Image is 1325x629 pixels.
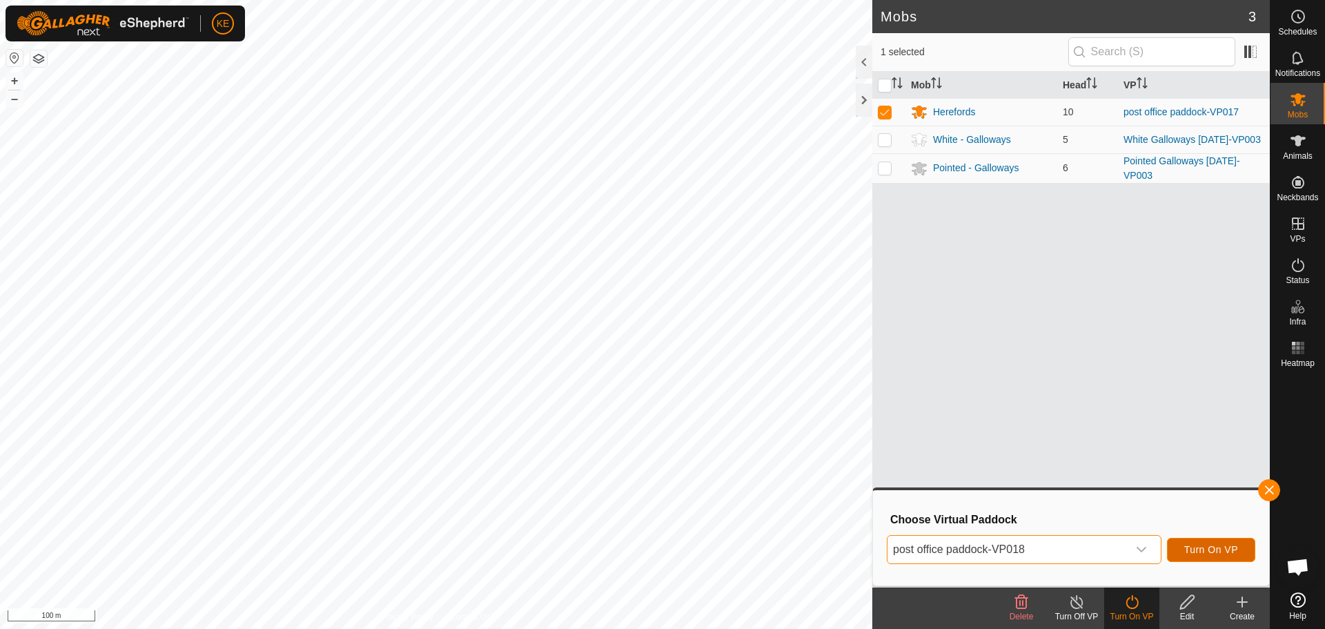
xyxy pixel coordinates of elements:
[1137,79,1148,90] p-sorticon: Activate to sort
[1215,610,1270,623] div: Create
[450,611,491,623] a: Contact Us
[1159,610,1215,623] div: Edit
[1277,546,1319,588] div: Open chat
[1277,193,1318,202] span: Neckbands
[931,79,942,90] p-sorticon: Activate to sort
[1289,318,1306,326] span: Infra
[1063,134,1068,145] span: 5
[1049,610,1104,623] div: Turn Off VP
[1104,610,1159,623] div: Turn On VP
[1068,37,1235,66] input: Search (S)
[933,105,975,119] div: Herefords
[1289,612,1306,620] span: Help
[1290,235,1305,243] span: VPs
[1270,587,1325,626] a: Help
[1283,152,1313,160] span: Animals
[1281,359,1315,367] span: Heatmap
[217,17,230,31] span: KE
[1123,155,1240,181] a: Pointed Galloways [DATE]-VP003
[30,50,47,67] button: Map Layers
[905,72,1057,99] th: Mob
[1248,6,1256,27] span: 3
[1167,538,1255,562] button: Turn On VP
[1128,536,1155,563] div: dropdown trigger
[6,50,23,66] button: Reset Map
[933,133,1011,147] div: White - Galloways
[1118,72,1270,99] th: VP
[1063,106,1074,117] span: 10
[1278,28,1317,36] span: Schedules
[1063,162,1068,173] span: 6
[1010,612,1034,621] span: Delete
[382,611,433,623] a: Privacy Policy
[6,90,23,107] button: –
[1123,106,1239,117] a: post office paddock-VP017
[881,8,1248,25] h2: Mobs
[1057,72,1118,99] th: Head
[1184,544,1238,555] span: Turn On VP
[881,45,1068,59] span: 1 selected
[892,79,903,90] p-sorticon: Activate to sort
[1286,276,1309,284] span: Status
[1288,110,1308,119] span: Mobs
[1086,79,1097,90] p-sorticon: Activate to sort
[6,72,23,89] button: +
[887,536,1128,563] span: post office paddock-VP018
[1275,69,1320,77] span: Notifications
[1123,134,1261,145] a: White Galloways [DATE]-VP003
[17,11,189,36] img: Gallagher Logo
[933,161,1019,175] div: Pointed - Galloways
[890,513,1255,526] h3: Choose Virtual Paddock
